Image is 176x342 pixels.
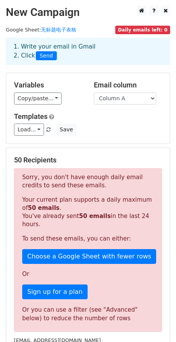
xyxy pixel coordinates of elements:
[94,81,162,89] h5: Email column
[28,204,59,211] strong: 50 emails
[22,173,154,190] p: Sorry, you don't have enough daily email credits to send these emails.
[41,27,76,33] a: 无标题电子表格
[14,124,44,136] a: Load...
[6,6,170,19] h2: New Campaign
[22,305,154,323] div: Or you can use a filter (see "Advanced" below) to reduce the number of rows
[22,284,88,299] a: Sign up for a plan
[22,249,156,264] a: Choose a Google Sheet with fewer rows
[22,196,154,229] p: Your current plan supports a daily maximum of . You've already sent in the last 24 hours.
[36,51,57,61] span: Send
[14,92,62,105] a: Copy/paste...
[14,81,82,89] h5: Variables
[56,124,76,136] button: Save
[79,213,111,220] strong: 50 emails
[22,235,154,243] p: To send these emails, you can either:
[8,42,168,60] div: 1. Write your email in Gmail 2. Click
[6,27,76,33] small: Google Sheet:
[115,26,170,34] span: Daily emails left: 0
[22,270,154,278] p: Or
[14,112,48,120] a: Templates
[14,156,162,164] h5: 50 Recipients
[115,27,170,33] a: Daily emails left: 0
